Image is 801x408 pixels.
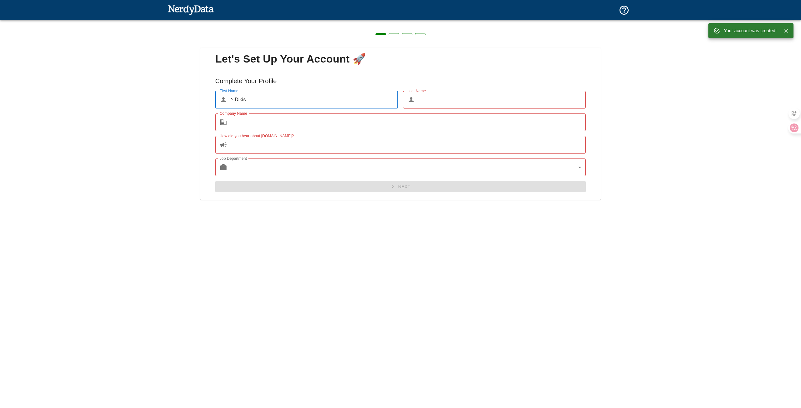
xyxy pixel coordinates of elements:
button: Close [782,26,791,36]
div: Your account was created! [724,25,777,36]
label: How did you hear about [DOMAIN_NAME]? [220,133,294,139]
button: Support and Documentation [615,1,633,19]
img: NerdyData.com [168,3,214,16]
label: Last Name [407,88,426,93]
label: Company Name [220,111,247,116]
span: Let's Set Up Your Account 🚀 [205,53,596,66]
label: Job Department [220,156,247,161]
label: First Name [220,88,238,93]
h6: Complete Your Profile [205,76,596,91]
